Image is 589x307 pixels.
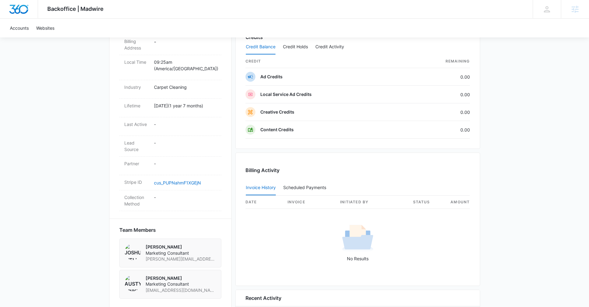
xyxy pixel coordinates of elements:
button: Invoice History [246,180,276,195]
span: Backoffice | Madwire [47,6,104,12]
span: [PERSON_NAME][EMAIL_ADDRESS][PERSON_NAME][DOMAIN_NAME] [146,256,216,262]
span: Marketing Consultant [146,250,216,256]
div: IndustryCarpet Cleaning [119,80,221,99]
div: Local Time09:25am (America/[GEOGRAPHIC_DATA]) [119,55,221,80]
div: Partner- [119,157,221,175]
div: Stripe IDcus_PUPNahmF1XGEjN [119,175,221,190]
a: Websites [32,19,58,37]
h3: Billing Activity [245,166,470,174]
button: Credit Activity [315,40,344,54]
p: No Results [246,255,470,262]
th: credit [245,55,404,68]
p: [DATE] ( 1 year 7 months ) [154,102,216,109]
h6: Recent Activity [245,294,281,302]
p: - [154,194,216,201]
dt: Lifetime [124,102,149,109]
th: Initiated By [335,196,408,209]
button: Credit Balance [246,40,275,54]
div: Lifetime[DATE](1 year 7 months) [119,99,221,117]
p: 09:25am ( America/[GEOGRAPHIC_DATA] ) [154,59,216,72]
button: Credit Holds [283,40,308,54]
a: Accounts [6,19,32,37]
img: No Results [342,223,373,254]
dd: - [154,38,216,51]
dt: Partner [124,160,149,167]
p: [PERSON_NAME] [146,244,216,250]
p: - [154,121,216,128]
a: cus_PUPNahmF1XGEjN [154,180,201,185]
td: 0.00 [404,103,470,121]
td: 0.00 [404,121,470,139]
td: 0.00 [404,86,470,103]
span: Marketing Consultant [146,281,216,287]
dt: Local Time [124,59,149,65]
td: 0.00 [404,68,470,86]
p: Carpet Cleaning [154,84,216,90]
dt: Industry [124,84,149,90]
dt: Stripe ID [124,179,149,185]
div: Lead Source- [119,136,221,157]
dt: Collection Method [124,194,149,207]
p: [PERSON_NAME] [146,275,216,281]
img: Joshua Wells [125,244,141,260]
div: Last Active- [119,117,221,136]
th: Remaining [404,55,470,68]
p: - [154,160,216,167]
img: Austyn Binkly [125,275,141,291]
dt: Billing Address [124,38,149,51]
th: amount [445,196,470,209]
th: status [408,196,445,209]
p: - [154,140,216,146]
p: Creative Credits [260,109,294,115]
th: invoice [283,196,335,209]
div: Billing Address- [119,34,221,55]
div: Collection Method- [119,190,221,211]
p: Ad Credits [260,74,283,80]
span: [EMAIL_ADDRESS][DOMAIN_NAME] [146,287,216,293]
dt: Last Active [124,121,149,128]
div: Scheduled Payments [283,185,329,190]
p: Local Service Ad Credits [260,91,312,97]
span: Team Members [119,226,156,234]
th: date [245,196,283,209]
p: Content Credits [260,127,294,133]
dt: Lead Source [124,140,149,153]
